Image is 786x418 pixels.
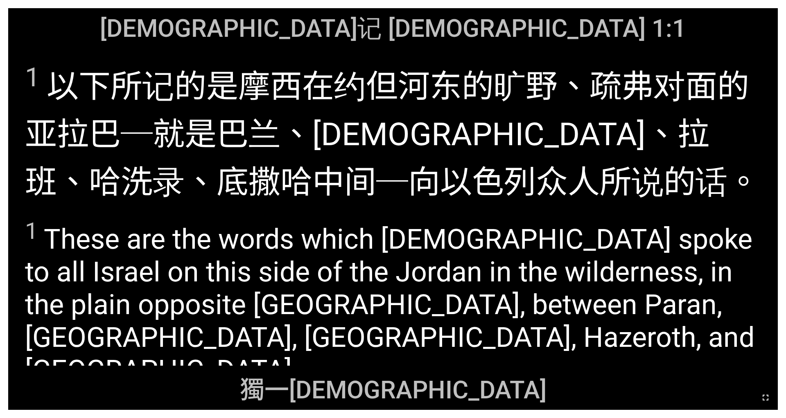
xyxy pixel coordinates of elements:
[25,68,759,201] wh5676: 的旷野
[185,164,759,201] wh2698: 、底撒哈
[25,61,761,204] span: 以下所记的是摩西
[25,68,759,201] wh4872: 在约但河
[25,116,759,201] wh6290: 、[DEMOGRAPHIC_DATA]
[536,164,759,201] wh3478: 众人所说
[664,164,759,201] wh1696: 的话
[25,68,759,201] wh5489: 对面
[240,370,547,405] span: 獨一[DEMOGRAPHIC_DATA]
[312,164,759,201] wh1774: 中间─向以色列
[25,116,759,201] wh6160: ─就是巴兰
[25,68,759,201] wh4136: 的亚拉巴
[57,164,759,201] wh3837: 、哈洗录
[25,217,761,387] span: These are the words which [DEMOGRAPHIC_DATA] spoke to all Israel on this side of the Jordan in th...
[727,164,759,201] wh1697: 。
[25,68,759,201] wh3383: 东
[100,12,686,45] span: [DEMOGRAPHIC_DATA]记 [DEMOGRAPHIC_DATA] 1:1
[25,62,40,93] sup: 1
[25,68,759,201] wh4057: 、疏弗
[25,217,38,245] sup: 1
